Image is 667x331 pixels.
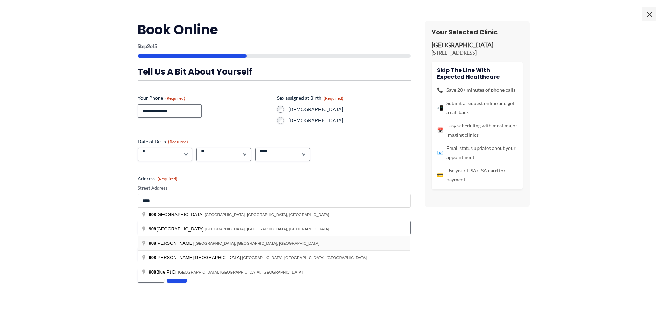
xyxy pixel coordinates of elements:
h3: Tell us a bit about yourself [138,66,411,77]
span: (Required) [165,96,185,101]
span: [GEOGRAPHIC_DATA], [GEOGRAPHIC_DATA], [GEOGRAPHIC_DATA] [195,241,319,246]
li: Submit a request online and get a call back [437,99,517,117]
span: 📅 [437,126,443,135]
span: 2 [147,43,150,49]
label: Street Address [138,185,411,192]
span: [GEOGRAPHIC_DATA] [149,226,205,232]
li: Easy scheduling with most major imaging clinics [437,121,517,139]
span: (Required) [168,139,188,144]
span: 📞 [437,85,443,95]
h3: Your Selected Clinic [432,28,523,36]
li: Email status updates about your appointment [437,144,517,162]
span: 5 [154,43,157,49]
span: [PERSON_NAME][GEOGRAPHIC_DATA] [149,255,242,260]
li: Save 20+ minutes of phone calls [437,85,517,95]
span: (Required) [158,176,178,181]
label: [DEMOGRAPHIC_DATA] [288,117,411,124]
span: 908 [149,241,157,246]
span: (Required) [324,96,343,101]
span: Blue Pt Dr [149,269,178,275]
label: [DEMOGRAPHIC_DATA] [288,106,411,113]
p: [STREET_ADDRESS] [432,49,523,56]
h4: Skip the line with Expected Healthcare [437,67,517,80]
p: [GEOGRAPHIC_DATA] [432,41,523,49]
span: [GEOGRAPHIC_DATA] [149,212,205,217]
span: [GEOGRAPHIC_DATA], [GEOGRAPHIC_DATA], [GEOGRAPHIC_DATA] [178,270,303,274]
span: 908 [149,226,157,232]
span: 908 [149,212,157,217]
span: 908 [149,255,157,260]
span: 908 [149,269,157,275]
h2: Book Online [138,21,411,38]
legend: Sex assigned at Birth [277,95,343,102]
li: Use your HSA/FSA card for payment [437,166,517,184]
p: Step of [138,44,411,49]
span: 💳 [437,171,443,180]
span: [GEOGRAPHIC_DATA], [GEOGRAPHIC_DATA], [GEOGRAPHIC_DATA] [242,256,367,260]
span: [PERSON_NAME] [149,241,195,246]
span: [GEOGRAPHIC_DATA], [GEOGRAPHIC_DATA], [GEOGRAPHIC_DATA] [205,213,329,217]
span: 📲 [437,103,443,112]
span: [GEOGRAPHIC_DATA], [GEOGRAPHIC_DATA], [GEOGRAPHIC_DATA] [205,227,329,231]
legend: Address [138,175,178,182]
span: 📧 [437,148,443,157]
span: × [642,7,656,21]
legend: Date of Birth [138,138,188,145]
label: Your Phone [138,95,271,102]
